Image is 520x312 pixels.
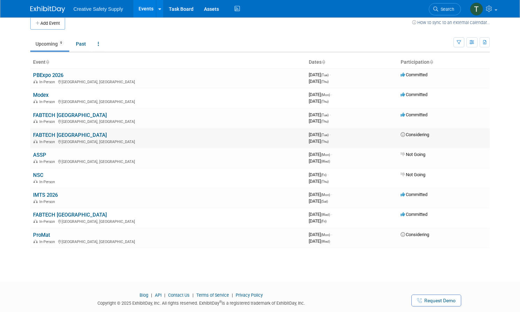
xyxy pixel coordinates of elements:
[321,233,330,237] span: (Mon)
[33,180,38,183] img: In-Person Event
[330,72,331,77] span: -
[33,79,303,84] div: [GEOGRAPHIC_DATA], [GEOGRAPHIC_DATA]
[331,92,332,97] span: -
[30,6,65,13] img: ExhibitDay
[39,140,57,144] span: In-Person
[39,219,57,224] span: In-Person
[309,139,329,144] span: [DATE]
[412,20,490,25] a: How to sync to an external calendar...
[30,17,65,30] button: Add Event
[430,59,433,65] a: Sort by Participation Type
[470,2,483,16] img: Thom Cheney
[236,292,263,298] a: Privacy Policy
[33,192,58,198] a: IMTS 2026
[73,6,123,12] span: Creative Safety Supply
[309,172,329,177] span: [DATE]
[230,292,235,298] span: |
[309,72,331,77] span: [DATE]
[309,179,329,184] span: [DATE]
[321,100,329,103] span: (Thu)
[309,232,332,237] span: [DATE]
[330,132,331,137] span: -
[309,212,332,217] span: [DATE]
[321,153,330,157] span: (Mon)
[30,56,306,68] th: Event
[309,198,328,204] span: [DATE]
[33,92,49,98] a: Modex
[401,112,427,117] span: Committed
[309,239,330,244] span: [DATE]
[33,219,38,223] img: In-Person Event
[321,133,329,137] span: (Tue)
[39,240,57,244] span: In-Person
[438,7,454,12] span: Search
[321,180,329,184] span: (Thu)
[321,193,330,197] span: (Mon)
[33,80,38,83] img: In-Person Event
[30,37,69,50] a: Upcoming9
[33,139,303,144] div: [GEOGRAPHIC_DATA], [GEOGRAPHIC_DATA]
[321,213,330,217] span: (Wed)
[306,56,398,68] th: Dates
[191,292,195,298] span: |
[401,132,429,137] span: Considering
[429,3,461,15] a: Search
[331,152,332,157] span: -
[33,158,303,164] div: [GEOGRAPHIC_DATA], [GEOGRAPHIC_DATA]
[33,240,38,243] img: In-Person Event
[331,232,332,237] span: -
[39,180,57,184] span: In-Person
[33,159,38,163] img: In-Person Event
[401,152,425,157] span: Not Going
[30,298,372,306] div: Copyright © 2025 ExhibitDay, Inc. All rights reserved. ExhibitDay is a registered trademark of Ex...
[196,292,229,298] a: Terms of Service
[168,292,190,298] a: Contact Us
[33,218,303,224] div: [GEOGRAPHIC_DATA], [GEOGRAPHIC_DATA]
[71,37,91,50] a: Past
[321,159,330,163] span: (Wed)
[309,92,332,97] span: [DATE]
[328,172,329,177] span: -
[58,40,64,46] span: 9
[309,218,326,224] span: [DATE]
[33,99,303,104] div: [GEOGRAPHIC_DATA], [GEOGRAPHIC_DATA]
[321,240,330,243] span: (Wed)
[149,292,154,298] span: |
[309,132,331,137] span: [DATE]
[39,119,57,124] span: In-Person
[401,232,429,237] span: Considering
[219,300,222,304] sup: ®
[33,212,107,218] a: FABTECH [GEOGRAPHIC_DATA]
[33,172,44,178] a: NSC
[321,119,329,123] span: (Thu)
[39,80,57,84] span: In-Person
[321,140,329,143] span: (Thu)
[309,99,329,104] span: [DATE]
[33,239,303,244] div: [GEOGRAPHIC_DATA], [GEOGRAPHIC_DATA]
[330,112,331,117] span: -
[321,80,329,84] span: (Thu)
[309,118,329,124] span: [DATE]
[33,72,63,78] a: PBExpo 2026
[322,59,325,65] a: Sort by Start Date
[33,152,46,158] a: ASSP
[309,152,332,157] span: [DATE]
[309,112,331,117] span: [DATE]
[401,212,427,217] span: Committed
[321,73,329,77] span: (Tue)
[321,200,328,203] span: (Sat)
[39,100,57,104] span: In-Person
[321,173,326,177] span: (Fri)
[401,72,427,77] span: Committed
[401,92,427,97] span: Committed
[155,292,161,298] a: API
[39,200,57,204] span: In-Person
[163,292,167,298] span: |
[309,192,332,197] span: [DATE]
[46,59,49,65] a: Sort by Event Name
[401,172,425,177] span: Not Going
[33,112,107,118] a: FABTECH [GEOGRAPHIC_DATA]
[33,232,50,238] a: ProMat
[33,140,38,143] img: In-Person Event
[33,200,38,203] img: In-Person Event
